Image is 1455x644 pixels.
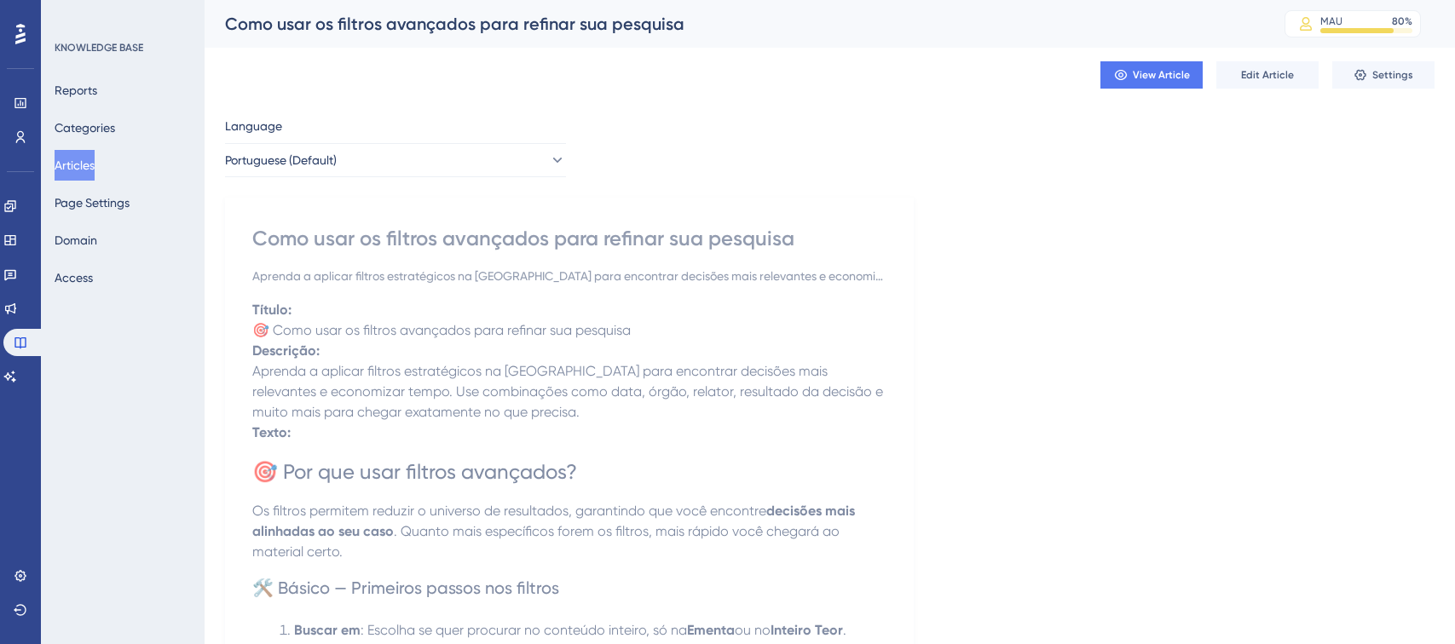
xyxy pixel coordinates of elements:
[361,622,687,638] span: : Escolha se quer procurar no conteúdo inteiro, só na
[252,578,559,598] span: 🛠️ Básico — Primeiros passos nos filtros
[252,503,766,519] span: Os filtros permitem reduzir o universo de resultados, garantindo que você encontre
[252,523,843,560] span: . Quanto mais específicos forem os filtros, mais rápido você chegará ao material certo.
[1320,14,1342,28] div: MAU
[687,622,735,638] strong: Ementa
[1133,68,1190,82] span: View Article
[771,622,843,638] strong: Inteiro Teor
[1216,61,1319,89] button: Edit Article
[55,262,93,293] button: Access
[55,150,95,181] button: Articles
[252,322,631,338] span: 🎯 Como usar os filtros avançados para refinar sua pesquisa
[252,424,291,440] strong: Texto:
[225,12,1242,36] div: Como usar os filtros avançados para refinar sua pesquisa
[1372,68,1413,82] span: Settings
[225,150,337,170] span: Portuguese (Default)
[1332,61,1435,89] button: Settings
[225,116,282,136] span: Language
[1241,68,1294,82] span: Edit Article
[55,187,130,218] button: Page Settings
[1100,61,1203,89] button: View Article
[252,460,577,484] span: 🎯 Por que usar filtros avançados?
[252,363,886,420] span: Aprenda a aplicar filtros estratégicos na [GEOGRAPHIC_DATA] para encontrar decisões mais relevant...
[225,143,566,177] button: Portuguese (Default)
[294,622,361,638] strong: Buscar em
[735,622,771,638] span: ou no
[843,622,846,638] span: .
[252,342,320,359] strong: Descrição:
[252,302,292,318] strong: Título:
[55,41,143,55] div: KNOWLEDGE BASE
[252,266,886,286] div: Aprenda a aplicar filtros estratégicos na [GEOGRAPHIC_DATA] para encontrar decisões mais relevant...
[55,225,97,256] button: Domain
[55,75,97,106] button: Reports
[252,225,886,252] div: Como usar os filtros avançados para refinar sua pesquisa
[55,112,115,143] button: Categories
[1392,14,1412,28] div: 80 %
